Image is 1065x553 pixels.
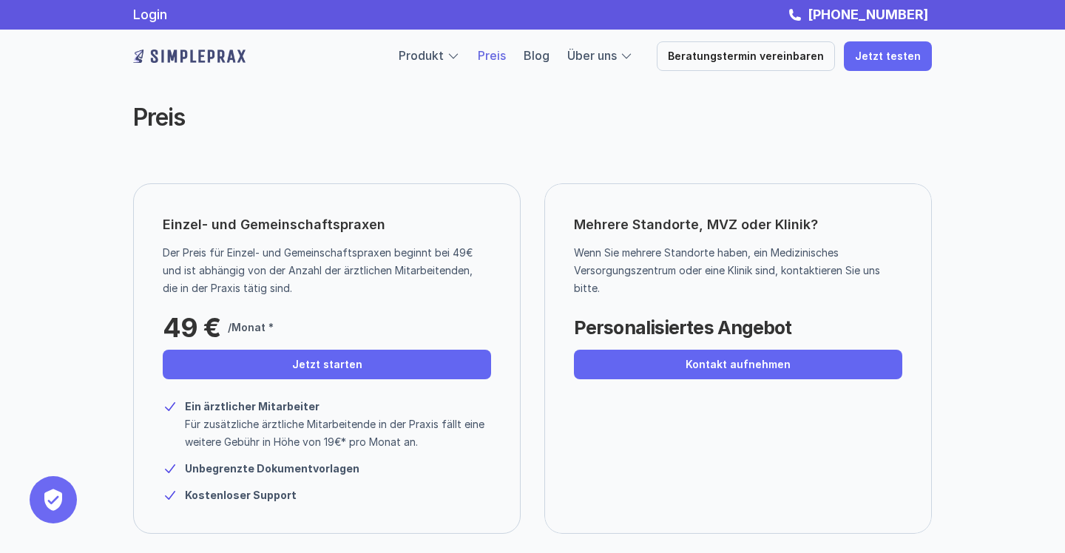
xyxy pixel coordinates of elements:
strong: Ein ärztlicher Mitarbeiter [185,400,319,413]
p: Kontakt aufnehmen [686,359,791,371]
p: Wenn Sie mehrere Standorte haben, ein Medizinisches Versorgungszentrum oder eine Klinik sind, kon... [574,244,891,297]
strong: [PHONE_NUMBER] [808,7,928,22]
p: Jetzt starten [292,359,362,371]
p: Beratungstermin vereinbaren [668,50,824,63]
a: Preis [478,48,506,63]
a: Beratungstermin vereinbaren [657,41,835,71]
p: Jetzt testen [855,50,921,63]
a: Login [133,7,167,22]
p: Für zusätzliche ärztliche Mitarbeitende in der Praxis fällt eine weitere Gebühr in Höhe von 19€* ... [185,415,491,451]
strong: Kostenloser Support [185,489,297,501]
p: Der Preis für Einzel- und Gemeinschaftspraxen beginnt bei 49€ und ist abhängig von der Anzahl der... [163,244,480,297]
a: Jetzt starten [163,350,491,379]
p: Mehrere Standorte, MVZ oder Klinik? [574,213,902,237]
a: Produkt [399,48,444,63]
p: Einzel- und Gemeinschaftspraxen [163,213,385,237]
strong: Unbegrenzte Dokumentvorlagen [185,462,359,475]
p: Personalisiertes Angebot [574,313,791,342]
a: [PHONE_NUMBER] [804,7,932,22]
p: /Monat * [228,319,274,336]
a: Blog [524,48,550,63]
p: 49 € [163,313,220,342]
a: Jetzt testen [844,41,932,71]
a: Über uns [567,48,617,63]
a: Kontakt aufnehmen [574,350,902,379]
h2: Preis [133,104,688,132]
